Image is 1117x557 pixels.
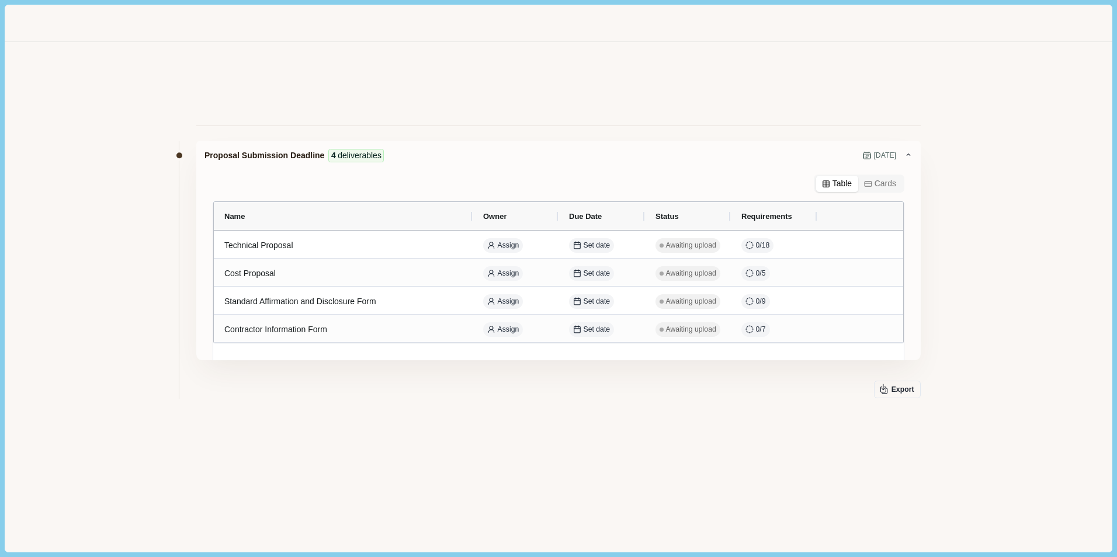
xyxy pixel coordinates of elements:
[338,149,381,162] span: deliverables
[569,322,614,337] button: Set date
[874,381,921,398] button: Export
[756,241,770,251] span: 0 / 18
[741,212,792,221] span: Requirements
[224,318,462,341] div: Contractor Information Form
[224,212,245,221] span: Name
[483,238,523,253] button: Assign
[569,238,614,253] button: Set date
[584,269,610,279] span: Set date
[584,297,610,307] span: Set date
[584,325,610,335] span: Set date
[483,212,507,221] span: Owner
[756,297,766,307] span: 0 / 9
[498,325,519,335] span: Assign
[569,294,614,309] button: Set date
[569,266,614,281] button: Set date
[756,269,766,279] span: 0 / 5
[666,297,716,307] span: Awaiting upload
[224,262,462,285] div: Cost Proposal
[498,241,519,251] span: Assign
[666,325,716,335] span: Awaiting upload
[483,294,523,309] button: Assign
[584,241,610,251] span: Set date
[666,241,716,251] span: Awaiting upload
[756,325,766,335] span: 0 / 7
[873,151,896,161] span: [DATE]
[498,269,519,279] span: Assign
[569,212,602,221] span: Due Date
[483,322,523,337] button: Assign
[483,266,523,281] button: Assign
[816,176,858,192] button: Table
[224,290,462,313] div: Standard Affirmation and Disclosure Form
[224,234,462,257] div: Technical Proposal
[655,212,679,221] span: Status
[204,149,324,162] span: Proposal Submission Deadline
[666,269,716,279] span: Awaiting upload
[498,297,519,307] span: Assign
[858,176,903,192] button: Cards
[331,149,336,162] span: 4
